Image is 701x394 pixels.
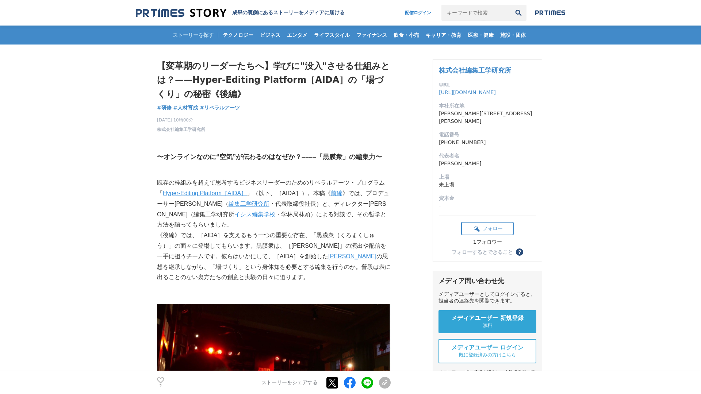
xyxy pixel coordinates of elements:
[535,10,565,16] img: prtimes
[439,152,536,160] dt: 代表者名
[157,384,164,388] p: 2
[157,152,391,162] h3: 〜オンラインなのに“空気”が伝わるのはなぜか？––––「黒膜衆」の編集力〜
[423,26,464,45] a: キャリア・教育
[439,66,511,74] a: 株式会社編集工学研究所
[284,26,310,45] a: エンタメ
[439,131,536,139] dt: 電話番号
[398,5,438,21] a: 配信ログイン
[439,81,536,89] dt: URL
[157,178,391,230] p: 既存の枠組みを超えて思考するビジネスリーダーのためのリベラルアーツ・プログラム「 」（以下、［AIDA］）。本稿《 》では、プロデューサー[PERSON_NAME]（ ・代表取締役社長）と、ディ...
[439,173,536,181] dt: 上場
[438,339,536,363] a: メディアユーザー ログイン 既に登録済みの方はこちら
[439,181,536,189] dd: 未上場
[257,26,283,45] a: ビジネス
[331,190,342,196] a: 前編
[465,26,497,45] a: 医療・健康
[173,104,198,111] span: #人材育成
[461,222,514,235] button: フォロー
[483,322,492,329] span: 無料
[328,253,376,259] a: [PERSON_NAME]
[438,310,536,333] a: メディアユーザー 新規登録 無料
[516,248,523,256] button: ？
[173,104,198,112] a: #人材育成
[452,250,513,255] div: フォローするとできること
[284,32,310,38] span: エンタメ
[439,194,536,202] dt: 資本金
[257,32,283,38] span: ビジネス
[461,239,514,246] div: 1フォロワー
[441,5,510,21] input: キーワードで検索
[353,26,390,45] a: ファイナンス
[438,291,536,304] div: メディアユーザーとしてログインすると、担当者の連絡先を閲覧できます。
[157,117,205,123] span: [DATE] 10時00分
[157,230,391,283] p: 《後編》では、［AIDA］を支えるもう一つの重要な存在、「黒膜衆（くろまくしゅう）」の面々に登場してもらいます。黒膜衆は、［[PERSON_NAME]］の演出や配信を一手に担うチームです。彼らは...
[439,202,536,210] dd: -
[451,344,524,352] span: メディアユーザー ログイン
[157,104,172,111] span: #研修
[439,102,536,110] dt: 本社所在地
[157,126,205,133] a: 株式会社編集工学研究所
[157,59,391,101] h1: 【変革期のリーダーたちへ】学びに"没入"させる仕組みとは？——Hyper-Editing Platform［AIDA］の「場づくり」の秘密《後編》
[220,32,256,38] span: テクノロジー
[459,352,516,358] span: 既に登録済みの方はこちら
[439,139,536,146] dd: [PHONE_NUMBER]
[136,8,345,18] a: 成果の裏側にあるストーリーをメディアに届ける 成果の裏側にあるストーリーをメディアに届ける
[439,110,536,125] dd: [PERSON_NAME][STREET_ADDRESS][PERSON_NAME]
[391,26,422,45] a: 飲食・小売
[353,32,390,38] span: ファイナンス
[157,104,172,112] a: #研修
[220,26,256,45] a: テクノロジー
[229,201,269,207] a: 編集工学研究所
[311,32,353,38] span: ライフスタイル
[311,26,353,45] a: ライフスタイル
[200,104,240,112] a: #リベラルアーツ
[423,32,464,38] span: キャリア・教育
[497,26,529,45] a: 施設・団体
[510,5,526,21] button: 検索
[232,9,345,16] h2: 成果の裏側にあるストーリーをメディアに届ける
[438,277,536,285] div: メディア問い合わせ先
[234,211,275,217] a: イシス編集学校
[451,314,524,322] span: メディアユーザー 新規登録
[465,32,497,38] span: 医療・健康
[439,89,496,95] a: [URL][DOMAIN_NAME]
[497,32,529,38] span: 施設・団体
[517,250,522,255] span: ？
[391,32,422,38] span: 飲食・小売
[200,104,240,111] span: #リベラルアーツ
[136,8,226,18] img: 成果の裏側にあるストーリーをメディアに届ける
[439,160,536,167] dd: [PERSON_NAME]
[261,379,318,386] p: ストーリーをシェアする
[163,190,247,196] a: Hyper-Editing Platform［AIDA］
